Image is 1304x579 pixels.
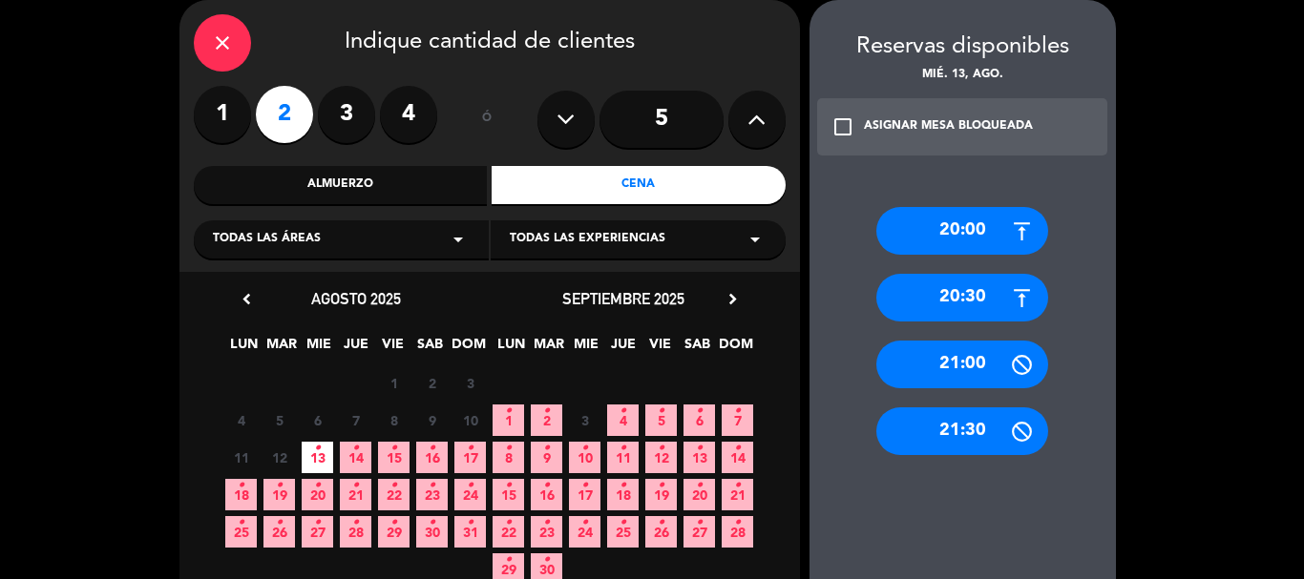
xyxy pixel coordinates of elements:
[505,507,512,538] i: •
[658,396,664,426] i: •
[228,333,260,364] span: LUN
[302,479,333,510] span: 20
[543,470,550,501] i: •
[263,516,295,548] span: 26
[416,442,448,473] span: 16
[311,289,401,308] span: agosto 2025
[684,442,715,473] span: 13
[734,433,741,464] i: •
[876,274,1048,321] div: 20:30
[416,516,448,548] span: 30
[658,507,664,538] i: •
[340,516,371,548] span: 28
[744,228,767,251] i: arrow_drop_down
[416,367,448,399] span: 2
[645,479,677,510] span: 19
[876,341,1048,388] div: 21:00
[696,507,703,538] i: •
[719,333,750,364] span: DOM
[607,442,639,473] span: 11
[447,228,470,251] i: arrow_drop_down
[722,404,753,436] span: 7
[467,433,473,464] i: •
[454,367,486,399] span: 3
[237,289,257,309] i: chevron_left
[569,479,600,510] span: 17
[581,507,588,538] i: •
[263,479,295,510] span: 19
[620,507,626,538] i: •
[340,442,371,473] span: 14
[340,333,371,364] span: JUE
[543,507,550,538] i: •
[531,442,562,473] span: 9
[876,207,1048,255] div: 20:00
[429,507,435,538] i: •
[620,433,626,464] i: •
[734,396,741,426] i: •
[380,86,437,143] label: 4
[876,407,1048,455] div: 21:30
[696,396,703,426] i: •
[378,516,410,548] span: 29
[454,442,486,473] span: 17
[265,333,297,364] span: MAR
[303,333,334,364] span: MIE
[276,507,283,538] i: •
[416,479,448,510] span: 23
[452,333,483,364] span: DOM
[493,442,524,473] span: 8
[505,396,512,426] i: •
[340,479,371,510] span: 21
[734,507,741,538] i: •
[429,470,435,501] i: •
[722,516,753,548] span: 28
[318,86,375,143] label: 3
[722,479,753,510] span: 21
[456,86,518,153] div: ó
[302,404,333,436] span: 6
[495,333,527,364] span: LUN
[390,470,397,501] i: •
[505,470,512,501] i: •
[531,404,562,436] span: 2
[378,367,410,399] span: 1
[314,507,321,538] i: •
[607,516,639,548] span: 25
[658,433,664,464] i: •
[194,14,786,72] div: Indique cantidad de clientes
[340,404,371,436] span: 7
[211,31,234,54] i: close
[493,516,524,548] span: 22
[467,507,473,538] i: •
[225,516,257,548] span: 25
[607,479,639,510] span: 18
[581,433,588,464] i: •
[645,442,677,473] span: 12
[225,442,257,473] span: 11
[510,230,665,249] span: Todas las experiencias
[658,470,664,501] i: •
[378,404,410,436] span: 8
[429,433,435,464] i: •
[194,86,251,143] label: 1
[238,470,244,501] i: •
[684,516,715,548] span: 27
[562,289,684,308] span: septiembre 2025
[569,516,600,548] span: 24
[194,166,488,204] div: Almuerzo
[454,516,486,548] span: 31
[352,470,359,501] i: •
[722,442,753,473] span: 14
[543,433,550,464] i: •
[684,404,715,436] span: 6
[505,545,512,575] i: •
[645,404,677,436] span: 5
[492,166,786,204] div: Cena
[569,442,600,473] span: 10
[416,404,448,436] span: 9
[390,433,397,464] i: •
[682,333,713,364] span: SAB
[390,507,397,538] i: •
[607,404,639,436] span: 4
